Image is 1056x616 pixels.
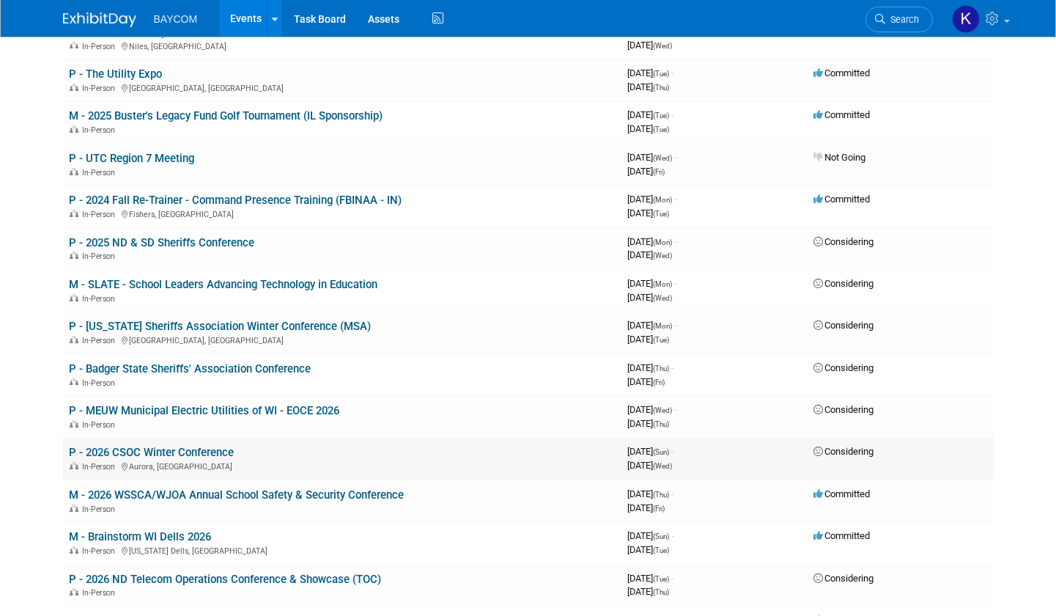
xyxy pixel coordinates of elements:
[653,420,669,428] span: (Thu)
[671,362,673,373] span: -
[627,208,669,219] span: [DATE]
[627,320,676,331] span: [DATE]
[70,546,78,554] img: In-Person Event
[674,152,676,163] span: -
[82,252,119,261] span: In-Person
[627,40,672,51] span: [DATE]
[813,236,874,247] span: Considering
[627,67,673,78] span: [DATE]
[69,320,371,333] a: P - [US_STATE] Sheriffs Association Winter Conference (MSA)
[70,462,78,469] img: In-Person Event
[813,530,870,541] span: Committed
[69,194,402,207] a: P - 2024 Fall Re-Trainer - Command Presence Training (FBINAA - IN)
[69,67,162,81] a: P - The Utility Expo
[653,364,669,373] span: (Thu)
[70,210,78,217] img: In-Person Event
[671,530,673,541] span: -
[813,488,870,499] span: Committed
[627,292,672,303] span: [DATE]
[627,376,665,387] span: [DATE]
[70,125,78,133] img: In-Person Event
[653,322,672,330] span: (Mon)
[69,26,225,39] a: M - IL School Safety Conference
[70,168,78,175] img: In-Person Event
[82,505,119,514] span: In-Person
[627,502,665,513] span: [DATE]
[653,154,672,162] span: (Wed)
[69,446,234,459] a: P - 2026 CSOC Winter Conference
[82,420,119,430] span: In-Person
[69,460,616,472] div: Aurora, [GEOGRAPHIC_DATA]
[627,586,669,597] span: [DATE]
[885,14,919,25] span: Search
[627,123,669,134] span: [DATE]
[813,152,865,163] span: Not Going
[653,294,672,302] span: (Wed)
[671,109,673,120] span: -
[69,573,381,586] a: P - 2026 ND Telecom Operations Conference & Showcase (TOC)
[70,42,78,49] img: In-Person Event
[63,12,136,27] img: ExhibitDay
[70,420,78,428] img: In-Person Event
[653,252,672,260] span: (Wed)
[627,404,676,415] span: [DATE]
[69,362,311,375] a: P - Badger State Sheriffs' Association Conference
[70,252,78,259] img: In-Person Event
[69,530,211,543] a: M - Brainstorm WI Dells 2026
[627,152,676,163] span: [DATE]
[653,505,665,513] span: (Fri)
[813,109,870,120] span: Committed
[813,404,874,415] span: Considering
[653,125,669,133] span: (Tue)
[82,210,119,219] span: In-Person
[627,194,676,205] span: [DATE]
[671,488,673,499] span: -
[627,166,665,177] span: [DATE]
[70,336,78,343] img: In-Person Event
[82,84,119,93] span: In-Person
[69,488,404,502] a: M - 2026 WSSCA/WJOA Annual School Safety & Security Conference
[653,196,672,204] span: (Mon)
[653,448,669,456] span: (Sun)
[69,109,383,122] a: M - 2025 Buster's Legacy Fund Golf Tournament (IL Sponsorship)
[70,505,78,512] img: In-Person Event
[674,236,676,247] span: -
[82,588,119,598] span: In-Person
[82,462,119,472] span: In-Person
[69,404,339,417] a: P - MEUW Municipal Electric Utilities of WI - EOCE 2026
[82,336,119,345] span: In-Person
[653,238,672,246] span: (Mon)
[70,378,78,386] img: In-Person Event
[627,544,669,555] span: [DATE]
[813,446,874,457] span: Considering
[627,81,669,92] span: [DATE]
[653,406,672,414] span: (Wed)
[653,42,672,50] span: (Wed)
[627,488,673,499] span: [DATE]
[674,320,676,331] span: -
[653,111,669,120] span: (Tue)
[671,573,673,584] span: -
[671,446,673,457] span: -
[69,40,616,51] div: Niles, [GEOGRAPHIC_DATA]
[674,278,676,289] span: -
[627,530,673,541] span: [DATE]
[627,446,673,457] span: [DATE]
[813,320,874,331] span: Considering
[154,13,198,25] span: BAYCOM
[627,236,676,247] span: [DATE]
[82,42,119,51] span: In-Person
[69,334,616,345] div: [GEOGRAPHIC_DATA], [GEOGRAPHIC_DATA]
[813,573,874,584] span: Considering
[653,84,669,92] span: (Thu)
[82,125,119,135] span: In-Person
[674,194,676,205] span: -
[952,5,980,33] img: Kayla Novak
[653,280,672,288] span: (Mon)
[82,546,119,556] span: In-Person
[813,194,870,205] span: Committed
[627,278,676,289] span: [DATE]
[82,294,119,304] span: In-Person
[813,67,870,78] span: Committed
[653,336,669,344] span: (Tue)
